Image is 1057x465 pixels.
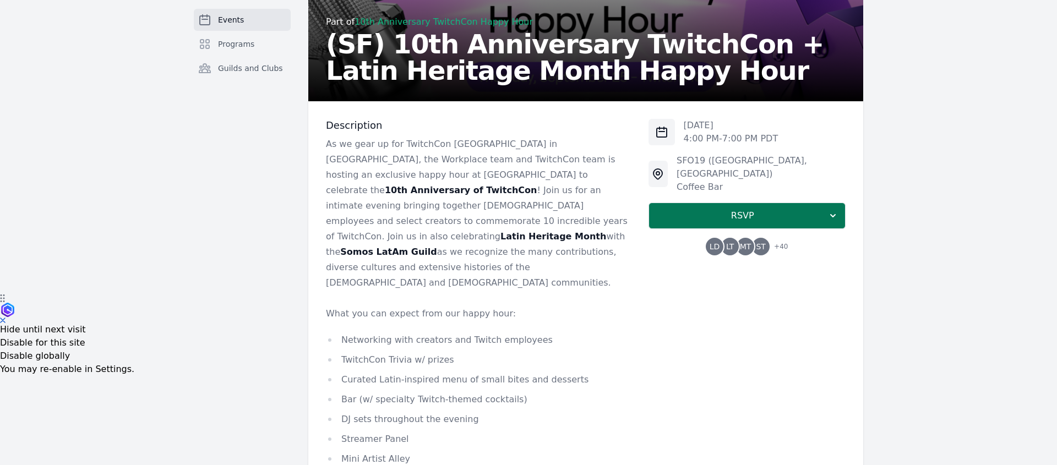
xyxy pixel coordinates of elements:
[194,33,291,55] a: Programs
[649,203,846,229] button: RSVP
[218,39,254,50] span: Programs
[756,243,765,250] span: ST
[326,412,631,427] li: DJ sets throughout the evening
[684,132,778,145] p: 4:00 PM - 7:00 PM PDT
[326,431,631,447] li: Streamer Panel
[740,243,751,250] span: MT
[326,15,846,29] div: Part of
[218,14,244,25] span: Events
[385,185,537,195] strong: 10th Anniversary of TwitchCon
[658,209,827,222] span: RSVP
[326,332,631,348] li: Networking with creators and Twitch employees
[500,231,606,242] strong: Latin Heritage Month
[326,306,631,321] p: What you can expect from our happy hour:
[326,136,631,291] p: As we gear up for TwitchCon [GEOGRAPHIC_DATA] in [GEOGRAPHIC_DATA], the Workplace team and Twitch...
[194,57,291,79] a: Guilds and Clubs
[326,392,631,407] li: Bar (w/ specialty Twitch-themed cocktails)
[710,243,720,250] span: LD
[326,372,631,387] li: Curated Latin-inspired menu of small bites and desserts
[326,352,631,368] li: TwitchCon Trivia w/ prizes
[677,154,846,180] div: SFO19 ([GEOGRAPHIC_DATA], [GEOGRAPHIC_DATA])
[326,119,631,132] h3: Description
[767,240,788,255] span: + 40
[684,119,778,132] p: [DATE]
[218,63,283,74] span: Guilds and Clubs
[194,9,291,31] a: Events
[355,17,533,27] a: 10th Anniversary TwitchCon Happy Hour
[340,247,437,257] strong: Somos LatAm Guild
[677,180,846,194] div: Coffee Bar
[194,9,291,97] nav: Sidebar
[726,243,734,250] span: LT
[326,31,846,84] h2: (SF) 10th Anniversary TwitchCon + Latin Heritage Month Happy Hour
